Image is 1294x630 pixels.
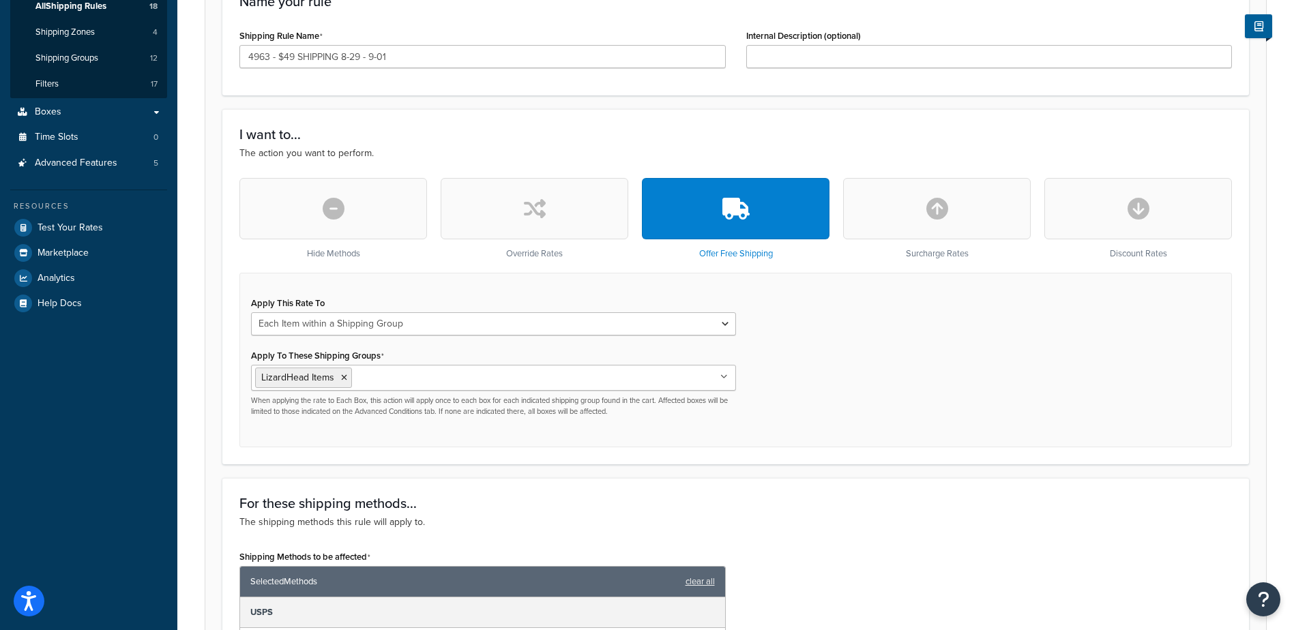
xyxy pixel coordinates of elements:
div: Resources [10,200,167,212]
div: USPS [240,597,725,628]
span: 0 [153,132,158,143]
a: Boxes [10,100,167,125]
span: Shipping Groups [35,52,98,64]
span: Advanced Features [35,157,117,169]
a: clear all [686,572,715,591]
label: Apply This Rate To [251,298,325,308]
a: Marketplace [10,241,167,265]
a: Time Slots0 [10,125,167,150]
p: When applying the rate to Each Box, this action will apply once to each box for each indicated sh... [251,395,736,417]
button: Open Resource Center [1246,582,1280,616]
h3: I want to... [239,127,1232,142]
p: The action you want to perform. [239,146,1232,161]
span: Analytics [38,273,75,284]
a: Help Docs [10,291,167,316]
span: All Shipping Rules [35,1,106,12]
a: Analytics [10,266,167,290]
a: Shipping Groups12 [10,46,167,71]
button: Show Help Docs [1245,14,1272,38]
li: Shipping Groups [10,46,167,71]
span: 12 [150,52,158,64]
label: Apply To These Shipping Groups [251,350,384,361]
span: Selected Methods [250,572,679,591]
span: 18 [149,1,158,12]
span: 4 [153,27,158,38]
a: Advanced Features5 [10,151,167,176]
li: Time Slots [10,125,167,150]
div: Hide Methods [239,178,427,259]
span: Help Docs [38,298,82,310]
li: Advanced Features [10,151,167,176]
span: Shipping Zones [35,27,95,38]
a: Test Your Rates [10,215,167,240]
span: 17 [151,78,158,90]
label: Shipping Methods to be affected [239,552,370,562]
li: Filters [10,72,167,97]
label: Shipping Rule Name [239,31,323,42]
span: Filters [35,78,59,90]
div: Discount Rates [1044,178,1232,259]
span: Time Slots [35,132,78,143]
h3: For these shipping methods... [239,496,1232,511]
a: Filters17 [10,72,167,97]
span: 5 [153,157,158,169]
li: Shipping Zones [10,20,167,45]
div: Offer Free Shipping [642,178,829,259]
p: The shipping methods this rule will apply to. [239,515,1232,530]
label: Internal Description (optional) [746,31,861,41]
a: Shipping Zones4 [10,20,167,45]
span: Test Your Rates [38,222,103,234]
span: Boxes [35,106,61,118]
span: LizardHead Items [261,370,334,385]
span: Marketplace [38,247,89,259]
div: Override Rates [441,178,628,259]
div: Surcharge Rates [843,178,1031,259]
